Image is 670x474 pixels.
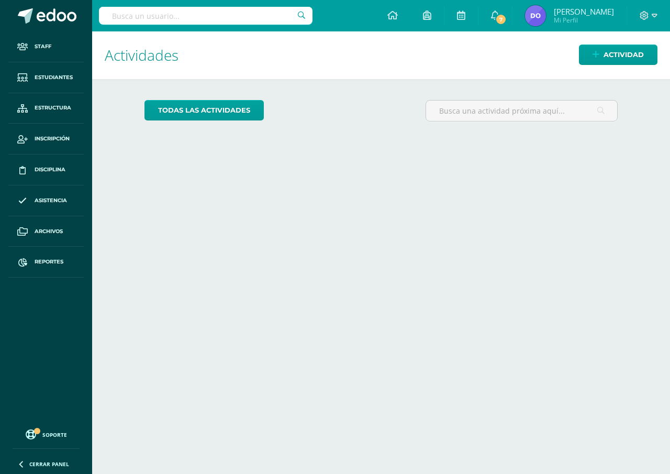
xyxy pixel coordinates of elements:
a: todas las Actividades [144,100,264,120]
span: Actividad [604,45,644,64]
a: Actividad [579,45,657,65]
span: Asistencia [35,196,67,205]
a: Estudiantes [8,62,84,93]
input: Busca un usuario... [99,7,312,25]
h1: Actividades [105,31,657,79]
span: Estructura [35,104,71,112]
span: Reportes [35,258,63,266]
input: Busca una actividad próxima aquí... [426,101,618,121]
span: Inscripción [35,135,70,143]
img: 580415d45c0d8f7ad9595d428b689caf.png [525,5,546,26]
a: Estructura [8,93,84,124]
span: Mi Perfil [554,16,614,25]
span: Soporte [42,431,67,438]
a: Disciplina [8,155,84,185]
a: Soporte [13,427,80,441]
span: Archivos [35,227,63,236]
a: Inscripción [8,124,84,155]
a: Archivos [8,216,84,247]
span: Disciplina [35,166,65,174]
span: Cerrar panel [29,460,69,468]
a: Asistencia [8,185,84,216]
a: Reportes [8,247,84,278]
span: Estudiantes [35,73,73,82]
span: 7 [495,14,507,25]
span: [PERSON_NAME] [554,6,614,17]
a: Staff [8,31,84,62]
span: Staff [35,42,51,51]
